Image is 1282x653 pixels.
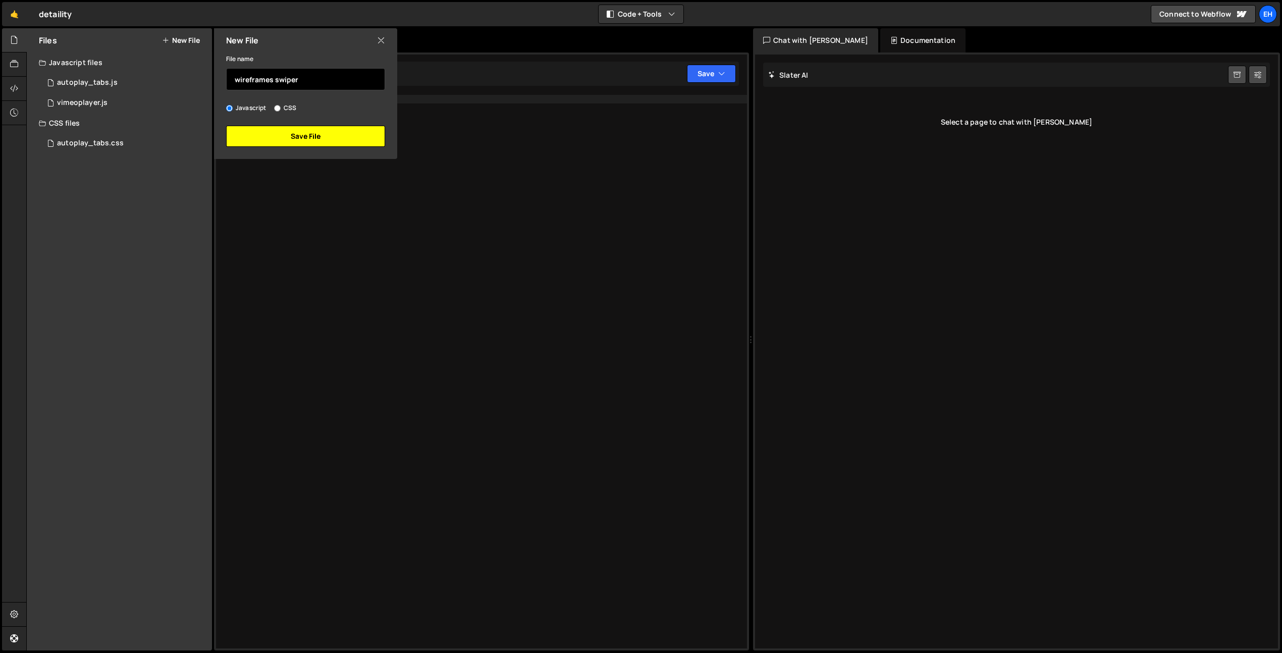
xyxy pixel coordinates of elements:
[57,139,124,148] div: autoplay_tabs.css
[27,52,212,73] div: Javascript files
[226,54,253,64] label: File name
[880,28,966,52] div: Documentation
[687,65,736,83] button: Save
[1151,5,1256,23] a: Connect to Webflow
[39,8,72,20] div: detaility
[39,133,212,153] div: 15095/43182.css
[39,73,212,93] div: 15095/43181.js
[162,36,200,44] button: New File
[39,93,212,113] div: 15095/39464.js
[39,35,57,46] h2: Files
[2,2,27,26] a: 🤙
[274,103,296,113] label: CSS
[57,78,118,87] div: autoplay_tabs.js
[226,103,266,113] label: Javascript
[226,35,258,46] h2: New File
[274,105,281,112] input: CSS
[599,5,683,23] button: Code + Tools
[226,105,233,112] input: Javascript
[226,126,385,147] button: Save File
[763,102,1270,142] div: Select a page to chat with [PERSON_NAME]
[226,68,385,90] input: Name
[768,70,809,80] h2: Slater AI
[27,113,212,133] div: CSS files
[1259,5,1277,23] a: eh
[57,98,108,107] div: vimeoplayer.js
[753,28,878,52] div: Chat with [PERSON_NAME]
